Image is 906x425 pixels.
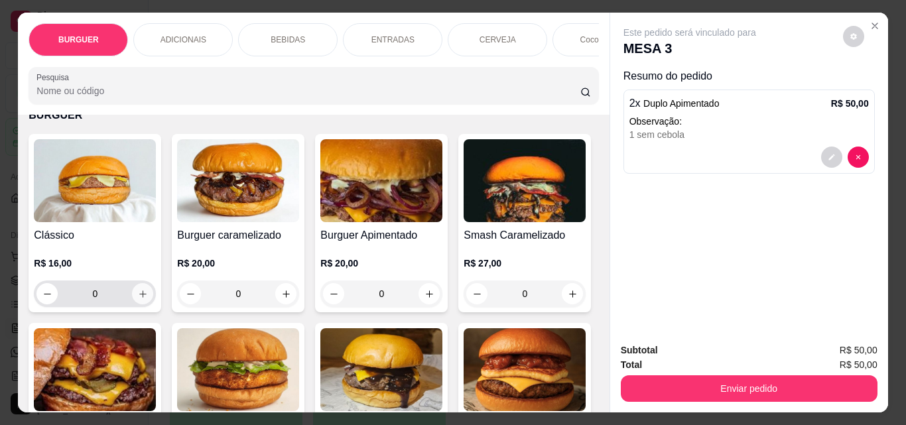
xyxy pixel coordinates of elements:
img: product-image [34,328,156,411]
button: increase-product-quantity [132,283,153,304]
p: BURGUER [58,34,99,45]
strong: Total [621,359,642,370]
button: increase-product-quantity [275,283,296,304]
span: R$ 50,00 [840,343,877,357]
p: ADICIONAIS [161,34,206,45]
button: decrease-product-quantity [848,147,869,168]
button: increase-product-quantity [562,283,583,304]
button: decrease-product-quantity [36,283,58,304]
label: Pesquisa [36,72,74,83]
button: decrease-product-quantity [843,26,864,47]
p: Observação: [629,115,869,128]
img: product-image [320,139,442,222]
h4: Smash Caramelizado [464,227,586,243]
p: R$ 20,00 [320,257,442,270]
p: R$ 27,00 [464,257,586,270]
h4: Burguer caramelizado [177,227,299,243]
button: Close [864,15,885,36]
p: 2 x [629,95,720,111]
img: product-image [320,328,442,411]
p: R$ 20,00 [177,257,299,270]
button: Enviar pedido [621,375,877,402]
button: decrease-product-quantity [821,147,842,168]
p: ENTRADAS [371,34,415,45]
div: 1 sem cebola [629,128,869,141]
input: Pesquisa [36,84,580,97]
button: increase-product-quantity [419,283,440,304]
button: decrease-product-quantity [323,283,344,304]
p: CERVEJA [480,34,516,45]
button: decrease-product-quantity [466,283,487,304]
img: product-image [464,139,586,222]
span: R$ 50,00 [840,357,877,372]
p: Resumo do pedido [623,68,875,84]
img: product-image [464,328,586,411]
span: Duplo Apimentado [643,98,719,109]
strong: Subtotal [621,345,658,355]
h4: Burguer Apimentado [320,227,442,243]
p: Coco gelado [580,34,625,45]
p: BEBIDAS [271,34,305,45]
img: product-image [177,328,299,411]
p: MESA 3 [623,39,756,58]
h4: Clássico [34,227,156,243]
img: product-image [34,139,156,222]
p: R$ 50,00 [831,97,869,110]
img: product-image [177,139,299,222]
p: R$ 16,00 [34,257,156,270]
p: Este pedido será vinculado para [623,26,756,39]
button: decrease-product-quantity [180,283,201,304]
p: BURGUER [29,107,598,123]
